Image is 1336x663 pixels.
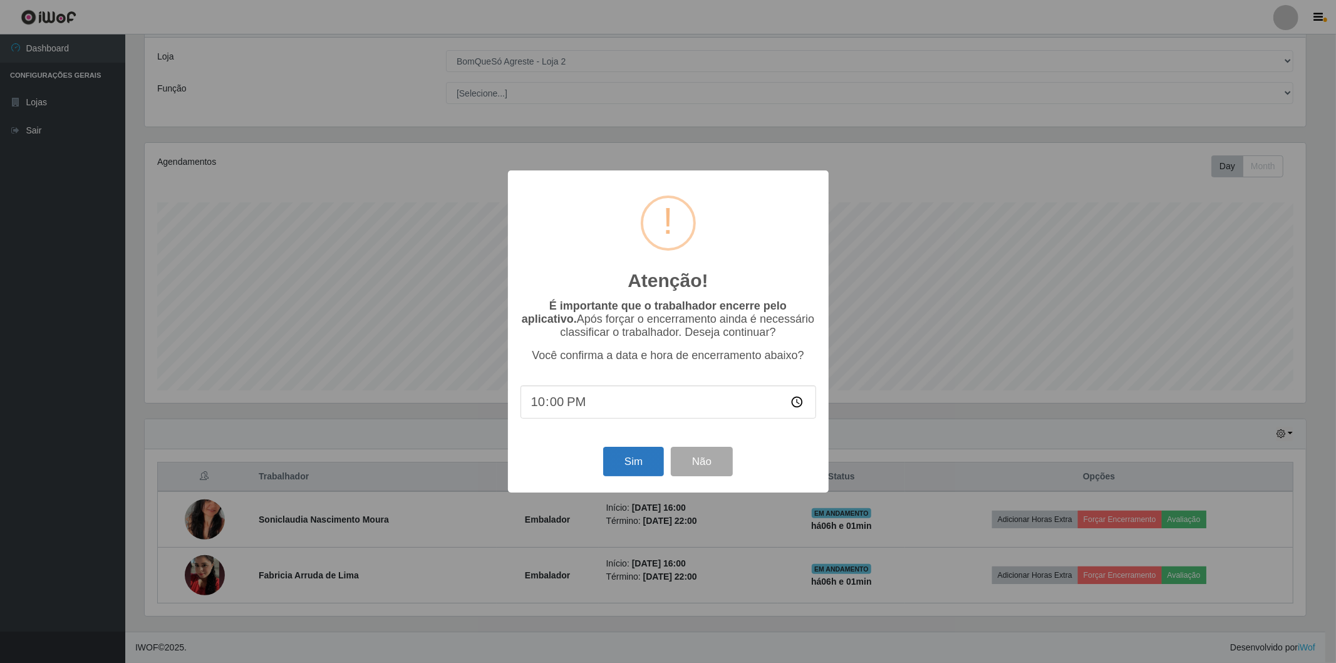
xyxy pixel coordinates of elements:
p: Após forçar o encerramento ainda é necessário classificar o trabalhador. Deseja continuar? [520,300,816,339]
button: Sim [603,447,664,476]
p: Você confirma a data e hora de encerramento abaixo? [520,349,816,362]
b: É importante que o trabalhador encerre pelo aplicativo. [522,300,787,325]
button: Não [671,447,733,476]
h2: Atenção! [628,269,708,292]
